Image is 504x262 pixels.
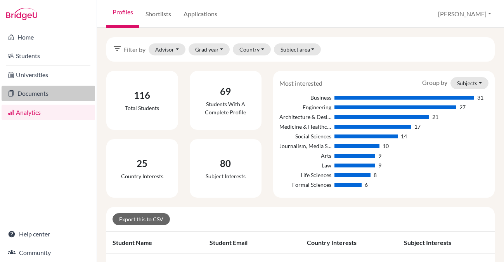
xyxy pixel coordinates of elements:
div: 27 [459,103,466,111]
div: Subject interests [206,172,246,180]
div: Architecture & Design [279,113,332,121]
a: Help center [2,226,95,242]
button: Grad year [189,43,230,55]
a: Community [2,245,95,260]
i: filter_list [113,44,122,53]
div: 17 [414,122,421,131]
div: Life Sciences [279,171,332,179]
div: 10 [383,142,389,150]
th: Subject interests [398,232,495,254]
div: Formal Sciences [279,181,332,189]
a: Documents [2,86,95,101]
div: Engineering [279,103,332,111]
a: Home [2,29,95,45]
div: 14 [401,132,407,140]
button: [PERSON_NAME] [435,7,495,21]
th: Country interests [301,232,398,254]
div: 9 [378,152,381,160]
button: Subjects [450,77,488,89]
img: Bridge-U [6,8,37,20]
span: Filter by [123,45,145,54]
div: 69 [196,84,255,98]
div: Arts [279,152,332,160]
div: 6 [365,181,368,189]
div: Business [279,93,332,102]
div: Law [279,161,332,169]
div: Total students [125,104,159,112]
div: 25 [121,157,163,171]
a: Analytics [2,105,95,120]
div: 21 [432,113,438,121]
div: Group by [416,77,494,89]
div: 9 [378,161,381,169]
a: Export this to CSV [113,213,170,225]
button: Advisor [149,43,185,55]
div: 80 [206,157,246,171]
a: Universities [2,67,95,83]
button: Subject area [274,43,321,55]
div: Journalism, Media Studies & Communication [279,142,332,150]
div: Most interested [274,79,328,88]
div: 116 [125,88,159,102]
div: 8 [374,171,377,179]
th: Student name [106,232,203,254]
a: Students [2,48,95,64]
div: 31 [477,93,483,102]
div: Students with a complete profile [196,100,255,116]
div: Social Sciences [279,132,332,140]
div: Medicine & Healthcare [279,122,332,131]
button: Country [233,43,271,55]
th: Student email [203,232,300,254]
div: Country interests [121,172,163,180]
